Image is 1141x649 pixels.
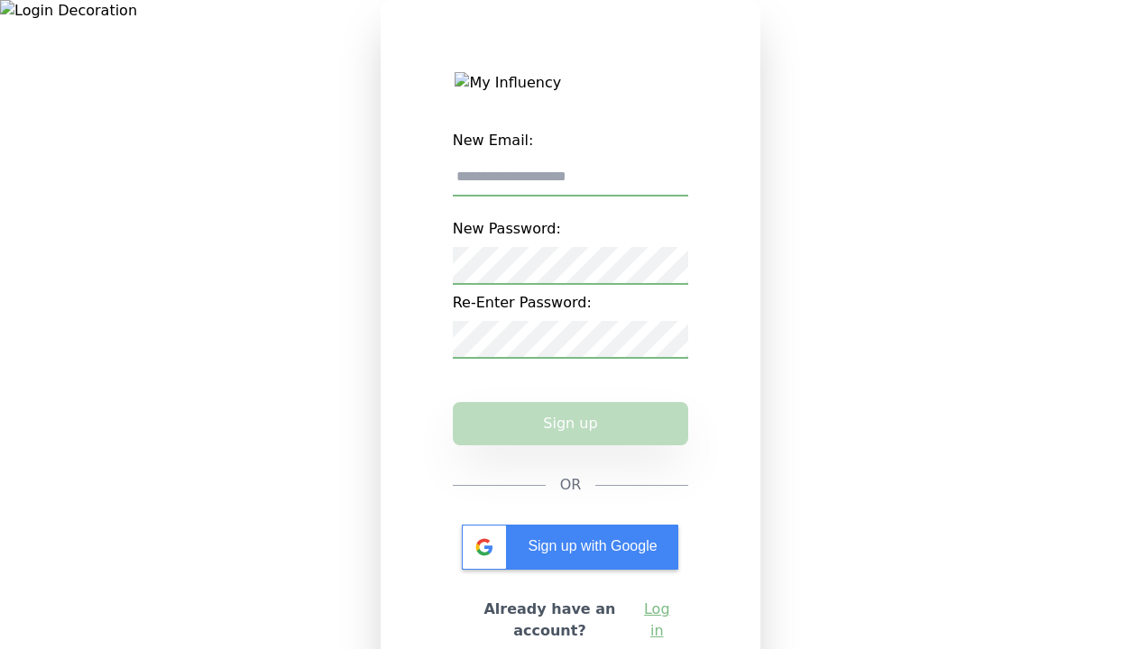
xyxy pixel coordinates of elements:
[462,525,678,570] div: Sign up with Google
[453,402,689,445] button: Sign up
[560,474,582,496] span: OR
[455,72,686,94] img: My Influency
[453,123,689,159] label: New Email:
[640,599,674,642] a: Log in
[528,538,657,553] span: Sign up with Google
[467,599,633,642] h2: Already have an account?
[453,211,689,247] label: New Password:
[453,285,689,321] label: Re-Enter Password:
